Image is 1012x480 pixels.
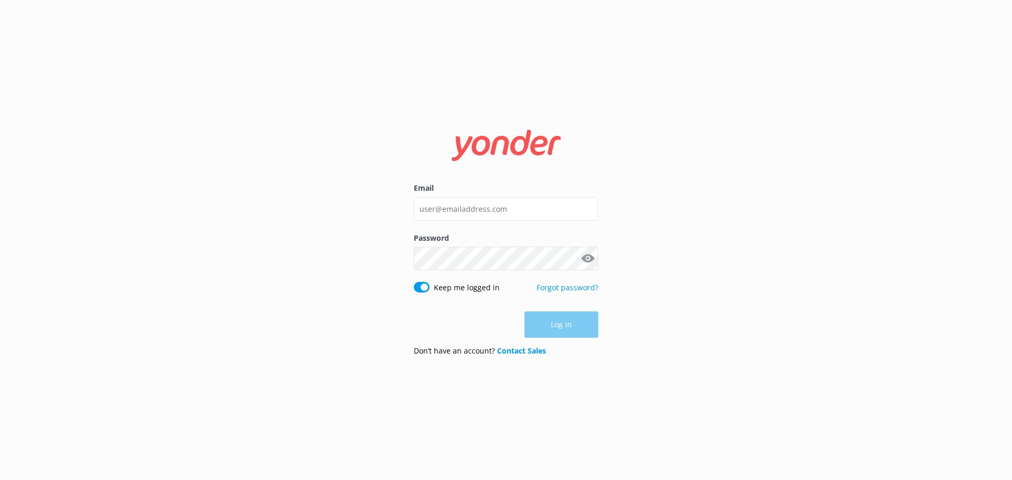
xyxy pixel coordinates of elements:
[414,345,546,357] p: Don’t have an account?
[497,346,546,356] a: Contact Sales
[537,282,598,292] a: Forgot password?
[414,182,598,194] label: Email
[434,282,500,293] label: Keep me logged in
[577,248,598,269] button: Show password
[414,197,598,221] input: user@emailaddress.com
[414,232,598,244] label: Password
